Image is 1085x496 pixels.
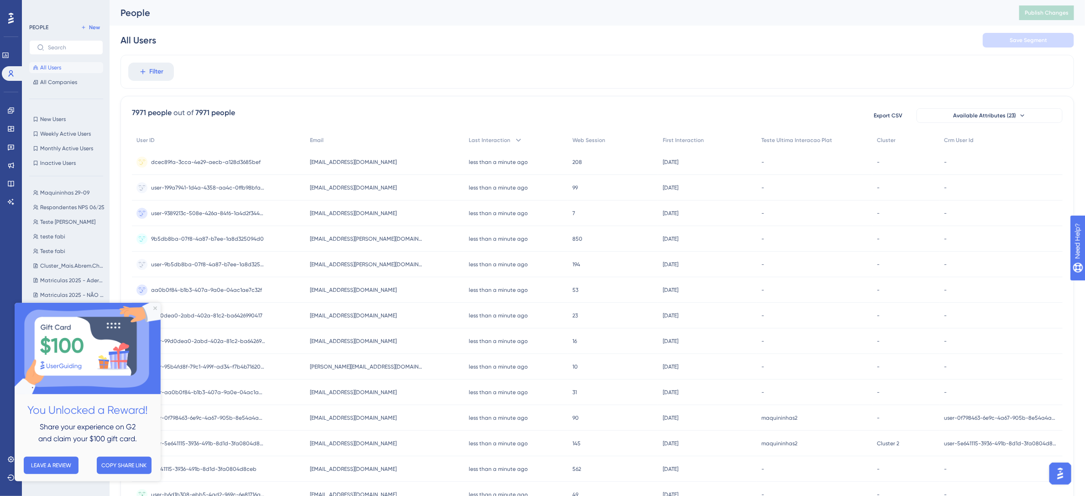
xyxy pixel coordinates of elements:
[29,187,109,198] button: Maquininhas 29-09
[310,465,397,473] span: [EMAIL_ADDRESS][DOMAIN_NAME]
[953,112,1016,119] span: Available Attributes (23)
[1025,9,1069,16] span: Publish Changes
[195,107,235,118] div: 7971 people
[877,363,880,370] span: -
[865,108,911,123] button: Export CSV
[29,275,109,286] button: Matriculas 2025 - Aderentes
[48,44,95,51] input: Search
[469,466,528,472] time: less than a minute ago
[761,184,764,191] span: -
[150,66,164,77] span: Filter
[151,235,264,243] span: 9b5db8ba-07f8-4a87-b7ee-1a8d325094d0
[82,154,137,171] button: COPY SHARE LINK
[944,312,947,319] span: -
[663,210,678,216] time: [DATE]
[151,210,265,217] span: user-9389213c-508e-426a-84f6-1a4d2f34498b
[663,185,678,191] time: [DATE]
[877,210,880,217] span: -
[151,389,265,396] span: user-aa0b0f84-b1b3-407a-9a0e-04ac1ae7c32f
[877,158,880,166] span: -
[151,158,261,166] span: dcec89fa-3cca-4e29-aecb-a128d3685bef
[761,338,764,345] span: -
[469,261,528,268] time: less than a minute ago
[469,389,528,396] time: less than a minute ago
[310,363,424,370] span: [PERSON_NAME][EMAIL_ADDRESS][DOMAIN_NAME]
[917,108,1063,123] button: Available Attributes (23)
[877,286,880,294] span: -
[29,246,109,257] button: Teste fabi
[151,286,262,294] span: aa0b0f84-b1b3-407a-9a0e-04ac1ae7c32f
[29,260,109,271] button: Cluster_Mais.Abrem.Chamados.Suporte
[663,466,678,472] time: [DATE]
[40,233,65,240] span: teste fabi
[40,277,105,284] span: Matriculas 2025 - Aderentes
[1019,5,1074,20] button: Publish Changes
[469,415,528,421] time: less than a minute ago
[469,338,528,344] time: less than a minute ago
[310,210,397,217] span: [EMAIL_ADDRESS][DOMAIN_NAME]
[761,414,797,422] span: maquininhas2
[21,2,57,13] span: Need Help?
[944,235,947,243] span: -
[151,440,265,447] span: user-5e641115-3936-491b-8d1d-3fa0804d8ceb
[877,440,899,447] span: Cluster 2
[761,312,764,319] span: -
[7,99,139,116] h2: You Unlocked a Reward!
[40,291,105,299] span: Matriculas 2025 - NÃO Aderentes
[29,290,109,301] button: Matriculas 2025 - NÃO Aderentes
[136,137,155,144] span: User ID
[572,338,577,345] span: 16
[944,389,947,396] span: -
[151,338,265,345] span: user-99d0dea0-2abd-402a-81c2-ba6426990417
[572,158,582,166] span: 208
[944,210,947,217] span: -
[983,33,1074,47] button: Save Segment
[944,363,947,370] span: -
[469,236,528,242] time: less than a minute ago
[310,414,397,422] span: [EMAIL_ADDRESS][DOMAIN_NAME]
[944,338,947,345] span: -
[310,338,397,345] span: [EMAIL_ADDRESS][DOMAIN_NAME]
[877,312,880,319] span: -
[761,137,832,144] span: Teste Ultima Interacao Plat
[877,137,896,144] span: Cluster
[572,184,578,191] span: 99
[40,145,93,152] span: Monthly Active Users
[40,130,91,137] span: Weekly Active Users
[310,158,397,166] span: [EMAIL_ADDRESS][DOMAIN_NAME]
[572,465,581,473] span: 562
[29,128,103,139] button: Weekly Active Users
[663,236,678,242] time: [DATE]
[944,137,974,144] span: Crm User Id
[29,114,103,125] button: New Users
[40,159,76,167] span: Inactive Users
[40,248,65,255] span: Teste fabi
[121,6,996,19] div: People
[944,158,947,166] span: -
[469,364,528,370] time: less than a minute ago
[572,414,579,422] span: 90
[310,286,397,294] span: [EMAIL_ADDRESS][DOMAIN_NAME]
[40,116,66,123] span: New Users
[761,235,764,243] span: -
[944,465,947,473] span: -
[572,312,578,319] span: 23
[310,440,397,447] span: [EMAIL_ADDRESS][DOMAIN_NAME]
[9,154,64,171] button: LEAVE A REVIEW
[25,120,121,128] span: Share your experience on G2
[761,363,764,370] span: -
[151,465,257,473] span: 5e641115-3936-491b-8d1d-3fa0804d8ceb
[151,312,262,319] span: 99d0dea0-2abd-402a-81c2-ba6426990417
[944,414,1058,422] span: user-0f798463-6e9c-4a67-905b-8e54a4a4d331
[877,465,880,473] span: -
[663,137,704,144] span: First Interaction
[29,231,109,242] button: teste fabi
[139,4,142,7] div: Close Preview
[761,286,764,294] span: -
[761,389,764,396] span: -
[663,287,678,293] time: [DATE]
[29,158,103,169] button: Inactive Users
[944,286,947,294] span: -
